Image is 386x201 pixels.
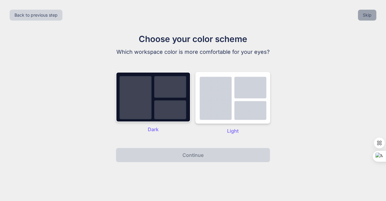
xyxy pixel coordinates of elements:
[358,10,376,21] button: Skip
[116,148,270,162] button: Continue
[116,72,191,122] img: dark
[116,126,191,133] p: Dark
[182,151,204,159] p: Continue
[195,72,270,124] img: dark
[92,33,294,45] h1: Choose your color scheme
[92,48,294,56] p: Which workspace color is more comfortable for your eyes?
[195,127,270,135] p: Light
[10,10,62,21] button: Back to previous step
